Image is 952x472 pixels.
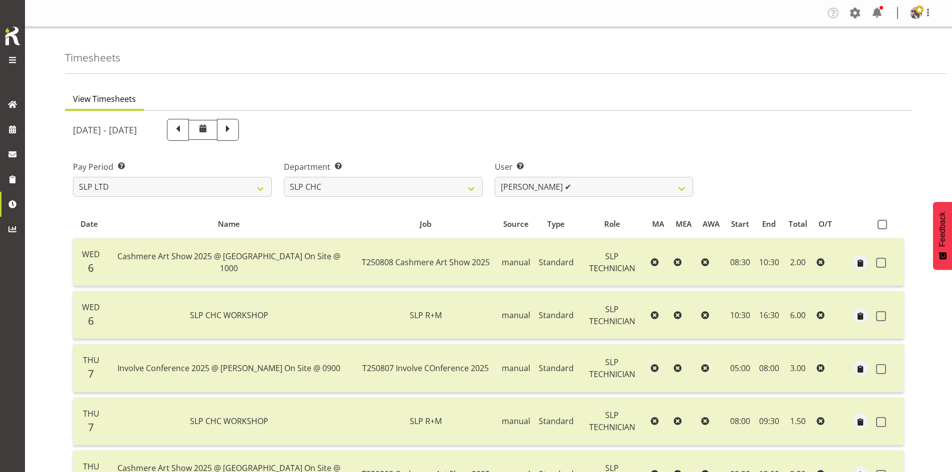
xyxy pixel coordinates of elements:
[938,212,947,247] span: Feedback
[503,218,529,230] span: Source
[589,357,635,380] span: SLP TECHNICIAN
[65,52,120,63] h4: Timesheets
[604,218,620,230] span: Role
[755,398,783,446] td: 09:30
[676,218,692,230] span: MEA
[502,363,530,374] span: manual
[762,218,776,230] span: End
[502,310,530,321] span: manual
[190,416,268,427] span: SLP CHC WORKSHOP
[755,238,783,286] td: 10:30
[726,398,755,446] td: 08:00
[362,363,489,374] span: T250807 Involve COnference 2025
[589,304,635,327] span: SLP TECHNICIAN
[933,202,952,270] button: Feedback - Show survey
[789,218,807,230] span: Total
[117,363,340,374] span: Involve Conference 2025 @ [PERSON_NAME] On Site @ 0900
[190,310,268,321] span: SLP CHC WORKSHOP
[73,161,272,173] label: Pay Period
[73,93,136,105] span: View Timesheets
[755,291,783,339] td: 16:30
[88,261,94,275] span: 6
[703,218,720,230] span: AWA
[589,410,635,433] span: SLP TECHNICIAN
[535,344,578,392] td: Standard
[82,249,100,260] span: Wed
[362,257,490,268] span: T250808 Cashmere Art Show 2025
[218,218,240,230] span: Name
[495,161,694,173] label: User
[82,302,100,313] span: Wed
[410,416,442,427] span: SLP R+M
[783,291,813,339] td: 6.00
[410,310,442,321] span: SLP R+M
[726,291,755,339] td: 10:30
[73,124,137,135] h5: [DATE] - [DATE]
[502,257,530,268] span: manual
[88,314,94,328] span: 6
[2,25,22,47] img: Rosterit icon logo
[783,344,813,392] td: 3.00
[589,251,635,274] span: SLP TECHNICIAN
[502,416,530,427] span: manual
[535,398,578,446] td: Standard
[819,218,832,230] span: O/T
[284,161,483,173] label: Department
[420,218,431,230] span: Job
[83,461,99,472] span: Thu
[783,238,813,286] td: 2.00
[80,218,98,230] span: Date
[726,344,755,392] td: 05:00
[83,408,99,419] span: Thu
[117,251,340,274] span: Cashmere Art Show 2025 @ [GEOGRAPHIC_DATA] On Site @ 1000
[83,355,99,366] span: Thu
[783,398,813,446] td: 1.50
[726,238,755,286] td: 08:30
[88,420,94,434] span: 7
[535,291,578,339] td: Standard
[731,218,749,230] span: Start
[652,218,664,230] span: MA
[755,344,783,392] td: 08:00
[88,367,94,381] span: 7
[910,7,922,19] img: shaun-dalgetty840549a0c8df28bbc325279ea0715bbc.png
[547,218,565,230] span: Type
[535,238,578,286] td: Standard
